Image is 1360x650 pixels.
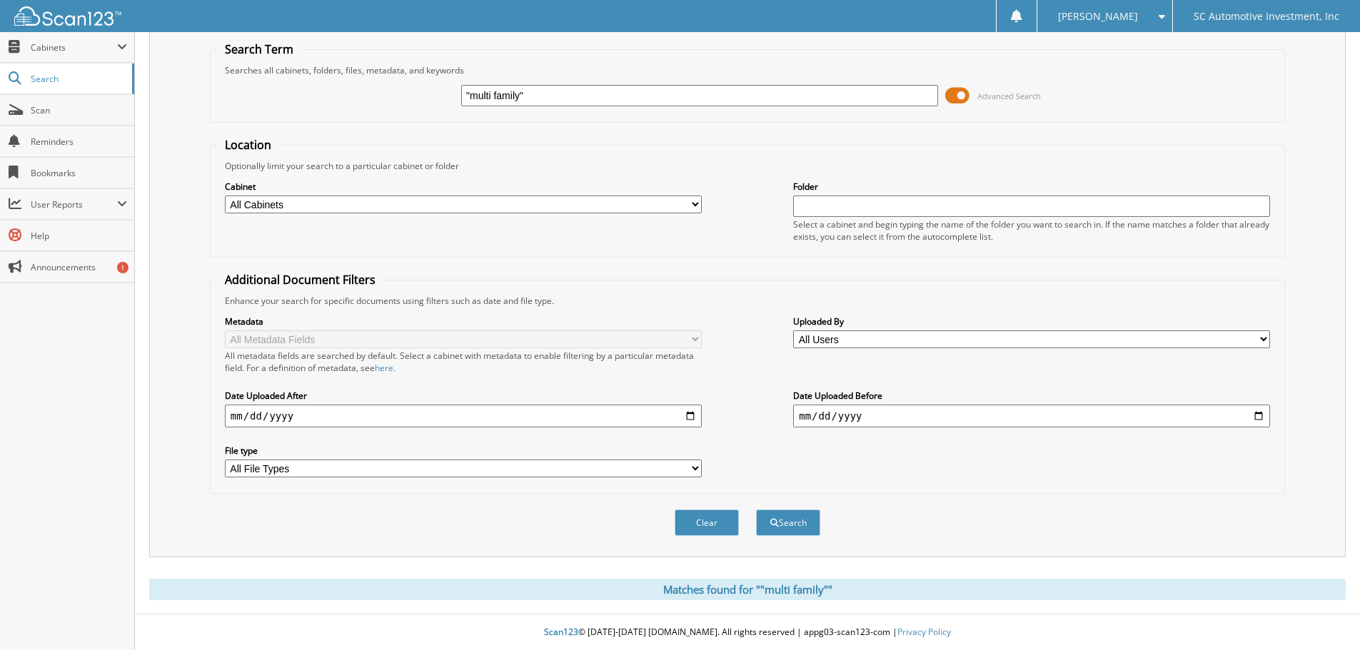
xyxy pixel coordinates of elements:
div: Matches found for ""multi family"" [149,579,1346,600]
button: Clear [675,509,739,536]
span: Reminders [31,136,127,148]
span: Scan [31,104,127,116]
a: Privacy Policy [897,626,951,638]
button: Search [756,509,820,536]
div: Optionally limit your search to a particular cabinet or folder [218,160,1277,172]
legend: Additional Document Filters [218,272,383,288]
label: Date Uploaded After [225,390,702,402]
span: SC Automotive Investment, Inc [1194,12,1339,21]
span: Announcements [31,261,127,273]
span: Advanced Search [977,91,1041,101]
a: here [375,362,393,374]
img: scan123-logo-white.svg [14,6,121,26]
div: Select a cabinet and begin typing the name of the folder you want to search in. If the name match... [793,218,1270,243]
input: end [793,405,1270,427]
div: 1 [117,262,129,273]
label: Metadata [225,315,702,327]
span: User Reports [31,198,117,210]
label: Date Uploaded Before [793,390,1270,402]
div: Enhance your search for specific documents using filters such as date and file type. [218,295,1277,307]
span: Bookmarks [31,167,127,179]
span: Scan123 [544,626,578,638]
label: Uploaded By [793,315,1270,327]
legend: Location [218,137,278,153]
span: Help [31,230,127,242]
label: Cabinet [225,181,702,193]
label: File type [225,445,702,457]
div: All metadata fields are searched by default. Select a cabinet with metadata to enable filtering b... [225,350,702,374]
span: Cabinets [31,41,117,54]
input: start [225,405,702,427]
span: [PERSON_NAME] [1058,12,1138,21]
span: Search [31,73,125,85]
div: Searches all cabinets, folders, files, metadata, and keywords [218,64,1277,76]
div: © [DATE]-[DATE] [DOMAIN_NAME]. All rights reserved | appg03-scan123-com | [135,615,1360,650]
label: Folder [793,181,1270,193]
iframe: Chat Widget [1289,582,1360,650]
legend: Search Term [218,41,301,57]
